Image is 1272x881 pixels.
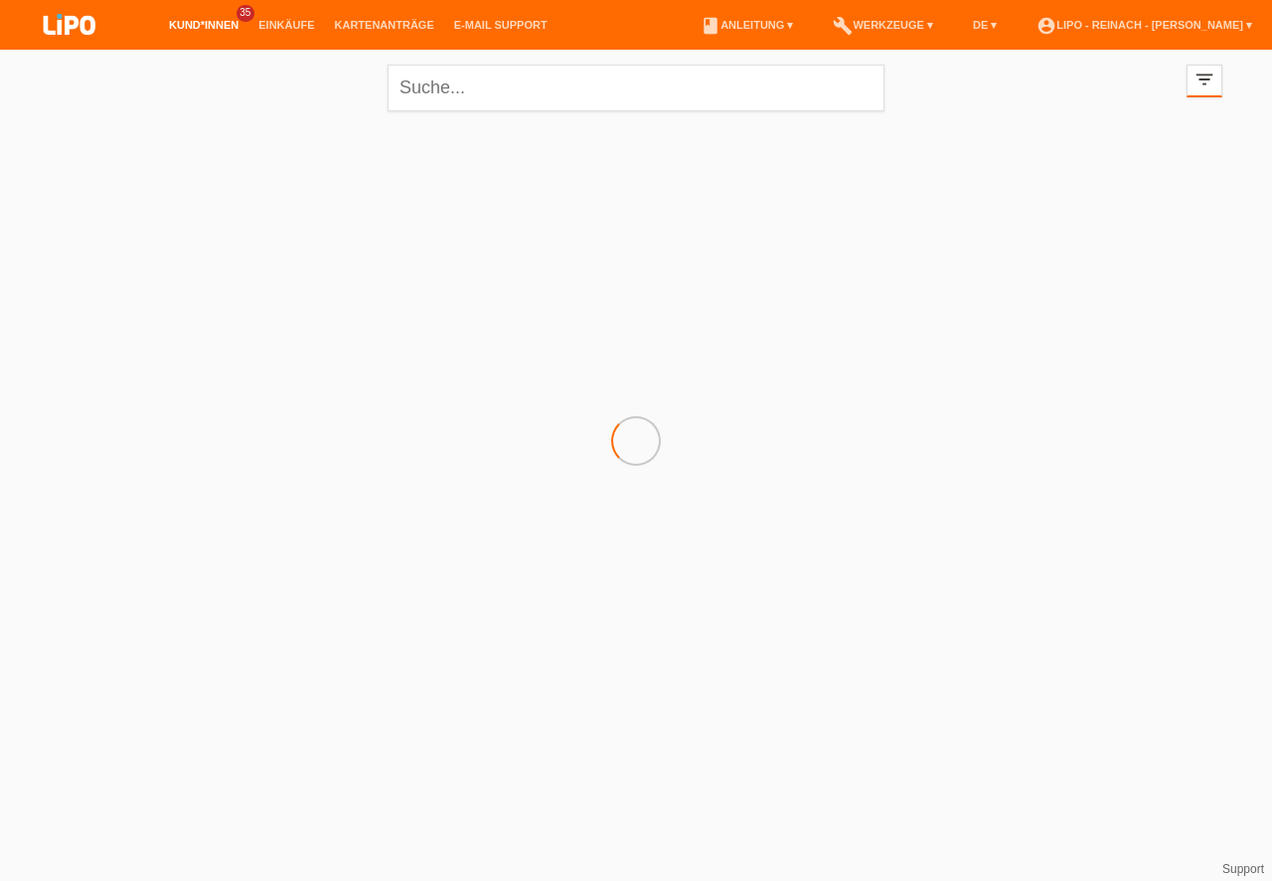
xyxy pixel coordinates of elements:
[248,19,324,31] a: Einkäufe
[823,19,943,31] a: buildWerkzeuge ▾
[20,41,119,56] a: LIPO pay
[1193,69,1215,90] i: filter_list
[1036,16,1056,36] i: account_circle
[1222,862,1264,876] a: Support
[701,16,720,36] i: book
[833,16,853,36] i: build
[237,5,254,22] span: 35
[963,19,1007,31] a: DE ▾
[1027,19,1262,31] a: account_circleLIPO - Reinach - [PERSON_NAME] ▾
[325,19,444,31] a: Kartenanträge
[388,65,884,111] input: Suche...
[691,19,803,31] a: bookAnleitung ▾
[444,19,557,31] a: E-Mail Support
[159,19,248,31] a: Kund*innen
